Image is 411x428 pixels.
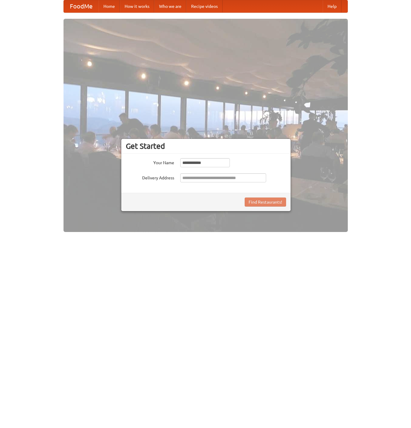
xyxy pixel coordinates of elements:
[126,158,174,166] label: Your Name
[245,198,286,207] button: Find Restaurants!
[120,0,154,12] a: How it works
[126,142,286,151] h3: Get Started
[186,0,223,12] a: Recipe videos
[154,0,186,12] a: Who we are
[64,0,99,12] a: FoodMe
[126,173,174,181] label: Delivery Address
[99,0,120,12] a: Home
[323,0,341,12] a: Help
